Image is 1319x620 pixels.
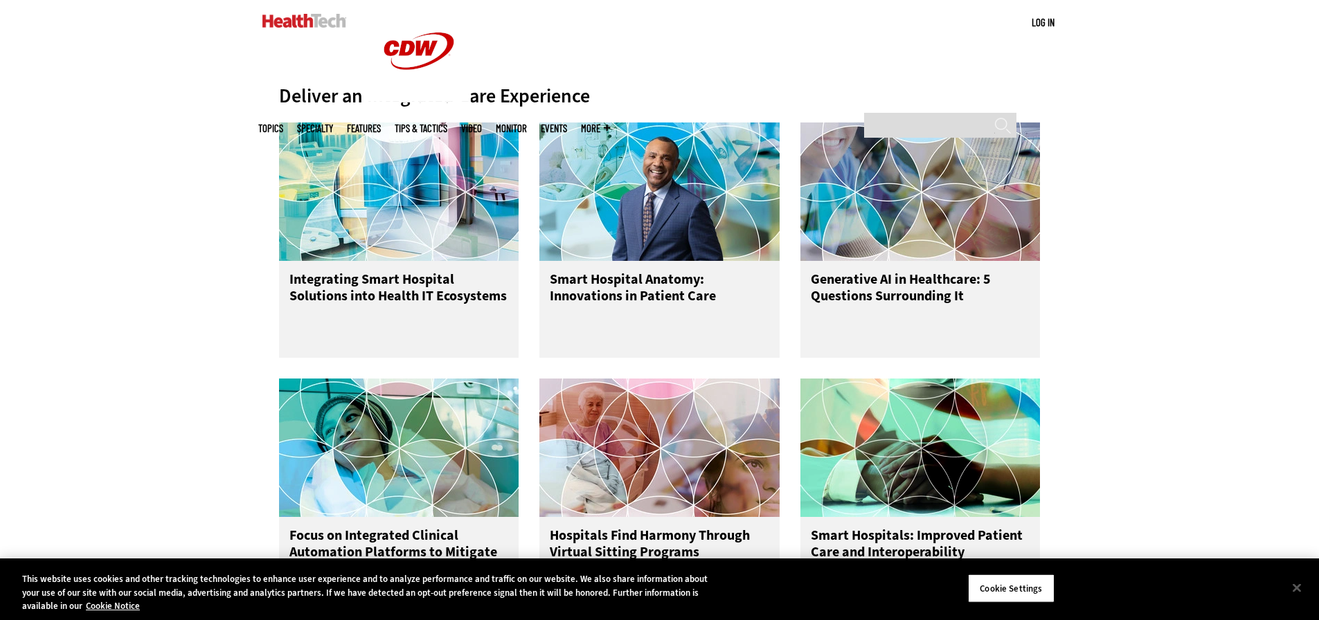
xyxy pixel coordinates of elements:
img: Multiple patients and doctors across settings [800,122,1041,261]
div: User menu [1032,15,1055,30]
a: MonITor [496,123,527,134]
img: Home [262,14,346,28]
h3: Smart Hospital Anatomy: Innovations in Patient Care [550,271,769,327]
a: CDW [367,91,471,106]
button: Cookie Settings [968,574,1055,603]
h3: Focus on Integrated Clinical Automation Platforms to Mitigate Nurse Burnout [289,527,509,583]
a: Features [347,123,381,134]
button: Close [1282,572,1312,603]
a: Video [461,123,482,134]
img: Jim Francis photo on background of hospital scenes with kaleidoscope effect [539,122,780,261]
a: Several patients in various hospital settings Hospitals Find Harmony Through Virtual Sitting Prog... [539,379,780,614]
h3: Generative AI in Healthcare: 5 Questions Surrounding It [811,271,1030,327]
a: Events [541,123,567,134]
a: Tips & Tactics [395,123,447,134]
a: kaleidoscope effect on top of nurse holding patient's hand Smart Hospitals: Improved Patient Care... [800,379,1041,614]
span: More [581,123,610,134]
h3: Hospitals Find Harmony Through Virtual Sitting Programs [550,527,769,583]
img: Smiling patient with kaleidoscope effect [279,379,519,517]
a: Log in [1032,16,1055,28]
a: More information about your privacy [86,600,140,612]
a: Smiling patient with kaleidoscope effect Focus on Integrated Clinical Automation Platforms to Mit... [279,379,519,614]
a: Multiple patients and doctors across settings Generative AI in Healthcare: 5 Questions Surroundin... [800,122,1041,358]
span: Specialty [297,123,333,134]
img: Several patients in various hospital settings [539,379,780,517]
div: This website uses cookies and other tracking technologies to enhance user experience and to analy... [22,572,726,613]
h3: Smart Hospitals: Improved Patient Care and Interoperability [811,527,1030,583]
span: Topics [258,123,283,134]
a: Jim Francis photo on background of hospital scenes with kaleidoscope effect Smart Hospital Anatom... [539,122,780,358]
h3: Integrating Smart Hospital Solutions into Health IT Ecosystems [289,271,509,327]
a: hospital scenes with kaleidoscope effect Integrating Smart Hospital Solutions into Health IT Ecos... [279,122,519,358]
img: kaleidoscope effect on top of nurse holding patient's hand [800,379,1041,517]
img: hospital scenes with kaleidoscope effect [279,122,519,261]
